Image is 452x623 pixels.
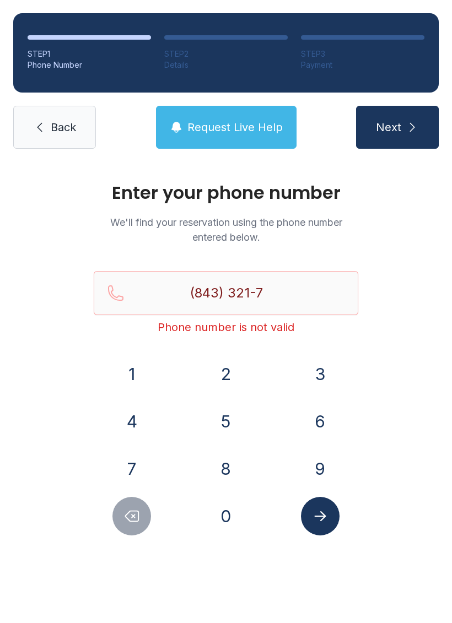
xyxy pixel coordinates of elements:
h1: Enter your phone number [94,184,358,202]
div: Details [164,59,288,71]
button: 1 [112,355,151,393]
div: STEP 2 [164,48,288,59]
div: Payment [301,59,424,71]
span: Back [51,120,76,135]
button: 2 [207,355,245,393]
div: Phone Number [28,59,151,71]
p: We'll find your reservation using the phone number entered below. [94,215,358,245]
div: STEP 1 [28,48,151,59]
button: Delete number [112,497,151,535]
span: Request Live Help [187,120,283,135]
span: Next [376,120,401,135]
button: 8 [207,449,245,488]
button: 7 [112,449,151,488]
button: 9 [301,449,340,488]
div: STEP 3 [301,48,424,59]
button: 4 [112,402,151,441]
button: 5 [207,402,245,441]
input: Reservation phone number [94,271,358,315]
button: 3 [301,355,340,393]
button: 0 [207,497,245,535]
button: Submit lookup form [301,497,340,535]
button: 6 [301,402,340,441]
div: Phone number is not valid [94,319,358,335]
